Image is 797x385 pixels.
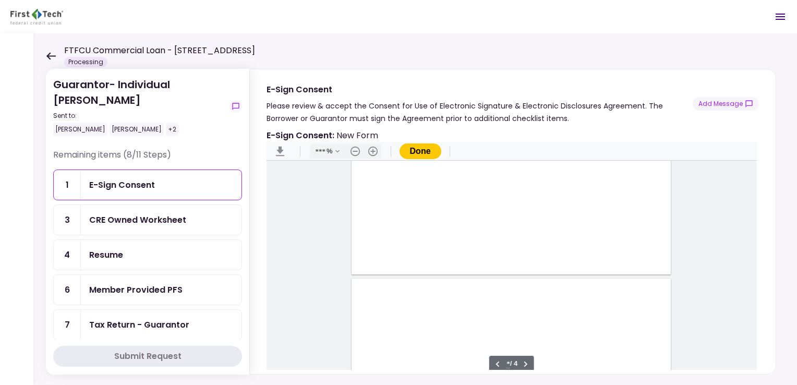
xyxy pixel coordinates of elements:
a: 7Tax Return - Guarantor [53,309,242,340]
a: 6Member Provided PFS [53,274,242,305]
button: show-messages [693,97,759,111]
strong: E-Sign Consent : [267,129,334,141]
div: 1 [54,170,81,200]
button: show-messages [230,100,242,113]
h1: FTFCU Commercial Loan - [STREET_ADDRESS] [64,44,255,57]
a: 3CRE Owned Worksheet [53,204,242,235]
div: E-Sign ConsentPlease review & accept the Consent for Use of Electronic Signature & Electronic Dis... [249,69,776,375]
div: 6 [54,275,81,305]
div: Remaining items (8/11 Steps) [53,149,242,170]
div: 7 [54,310,81,340]
div: E-Sign Consent [89,178,155,191]
button: Submit Request [53,346,242,367]
div: Member Provided PFS [89,283,183,296]
a: 4Resume [53,239,242,270]
div: +2 [166,123,178,136]
img: Partner icon [10,9,63,25]
div: 3 [54,205,81,235]
a: 1E-Sign Consent [53,170,242,200]
button: Open menu [768,4,793,29]
div: Sent to: [53,111,225,121]
div: [PERSON_NAME] [53,123,107,136]
div: Please review & accept the Consent for Use of Electronic Signature & Electronic Disclosures Agree... [267,100,693,125]
div: [PERSON_NAME] [110,123,164,136]
div: E-Sign Consent [267,83,693,96]
div: Submit Request [114,350,182,363]
div: Resume [89,248,123,261]
div: Processing [64,57,107,67]
div: Tax Return - Guarantor [89,318,189,331]
div: Guarantor- Individual [PERSON_NAME] [53,77,225,136]
div: New Form [267,129,378,142]
div: 4 [54,240,81,270]
div: CRE Owned Worksheet [89,213,186,226]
